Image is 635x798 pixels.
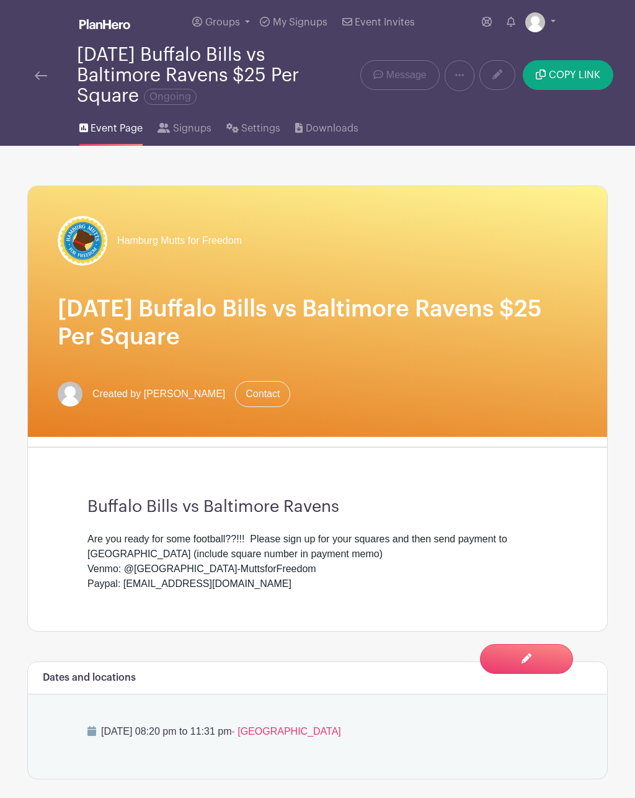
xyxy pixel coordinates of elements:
span: Settings [241,121,280,136]
a: Settings [226,106,280,146]
img: IMG_5080.jpeg [58,216,107,266]
span: Hamburg Mutts for Freedom [117,233,242,248]
span: Ongoing [144,89,197,105]
img: default-ce2991bfa6775e67f084385cd625a349d9dcbb7a52a09fb2fda1e96e2d18dcdb.png [525,12,545,32]
span: Message [386,68,427,83]
a: Downloads [295,106,358,146]
span: Groups [205,17,240,27]
a: Contact [235,381,290,407]
h1: [DATE] Buffalo Bills vs Baltimore Ravens $25 Per Square [58,295,577,351]
span: Event Page [91,121,143,136]
h6: Dates and locations [43,672,136,684]
span: Downloads [306,121,358,136]
span: - [GEOGRAPHIC_DATA] [231,726,340,737]
span: Event Invites [355,17,415,27]
span: Created by [PERSON_NAME] [92,387,225,401]
span: COPY LINK [549,70,600,80]
span: Signups [173,121,211,136]
div: Are you ready for some football??!!! Please sign up for your squares and then send payment to [GE... [87,532,548,591]
div: [DATE] Buffalo Bills vs Baltimore Ravens $25 Per Square [77,45,349,106]
h3: Buffalo Bills vs Baltimore Ravens [87,497,548,517]
a: Message [360,60,439,90]
img: back-arrow-29a5d9b10d5bd6ae65dc969a981735edf675c4d7a1fe02e03b50dbd4ba3cdb55.svg [35,71,47,80]
span: My Signups [273,17,327,27]
img: default-ce2991bfa6775e67f084385cd625a349d9dcbb7a52a09fb2fda1e96e2d18dcdb.png [58,382,82,406]
button: COPY LINK [523,60,613,90]
a: Signups [158,106,211,146]
a: Event Page [79,106,143,146]
p: [DATE] 08:20 pm to 11:31 pm [87,724,548,739]
img: logo_white-6c42ec7e38ccf1d336a20a19083b03d10ae64f83f12c07503d8b9e83406b4c7d.svg [79,19,130,29]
